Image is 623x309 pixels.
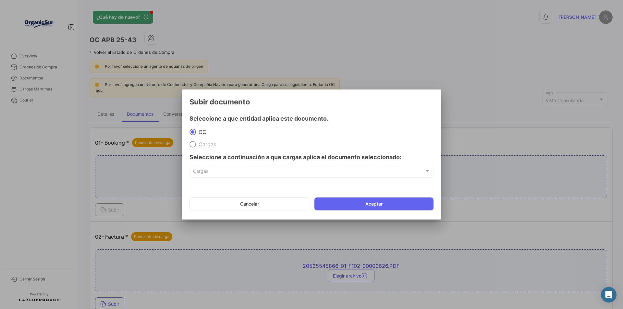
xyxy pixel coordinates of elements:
h4: Seleccione a que entidad aplica este documento. [189,114,434,123]
h3: Subir documento [189,97,434,106]
span: Cargas [193,170,424,175]
button: Cancelar [189,197,309,210]
span: OC [196,129,206,135]
button: Aceptar [314,197,434,210]
div: Abrir Intercom Messenger [601,287,617,303]
h4: Seleccione a continuación a que cargas aplica el documento seleccionado: [189,153,434,162]
span: Cargas [196,141,216,148]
